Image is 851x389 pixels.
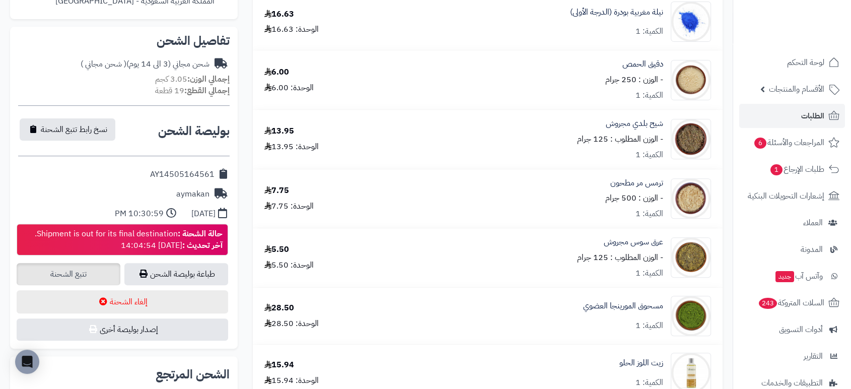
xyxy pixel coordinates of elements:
[610,177,663,189] a: ترمس مر مطحون
[739,264,845,288] a: وآتس آبجديد
[635,26,663,37] div: الكمية: 1
[635,377,663,388] div: الكمية: 1
[671,119,711,159] img: 1660066342-Artemisia%20Crushed-90x90.jpg
[801,109,824,123] span: الطلبات
[605,74,663,86] small: - الوزن : 250 جرام
[264,318,319,330] div: الوحدة: 28.50
[178,228,223,240] strong: حالة الشحنة :
[570,7,663,18] a: نيلة مغربية بودرة (الدرجة الأولى)
[779,322,823,337] span: أدوات التسويق
[264,359,294,371] div: 15.94
[635,268,663,279] div: الكمية: 1
[739,291,845,315] a: السلات المتروكة243
[155,73,230,85] small: 3.05 كجم
[671,178,711,219] img: 1661876762-Lupine,%20Bitter,%20Powder-90x90.jpg
[583,300,663,312] a: مسحوق المورينجا العضوي
[264,185,289,197] div: 7.75
[115,208,164,220] div: 10:30:59 PM
[753,136,824,150] span: المراجعات والأسئلة
[17,290,228,313] button: إلغاء الشحنة
[577,133,663,145] small: - الوزن المطلوب : 125 جرام
[18,35,230,47] h2: تفاصيل الشحن
[17,318,228,341] button: إصدار بوليصة أخرى
[264,375,319,386] div: الوحدة: 15.94
[619,357,663,369] a: زيت اللوز الحلو
[604,236,663,248] a: عرق سوس مجروش
[264,201,314,212] div: الوحدة: 7.75
[264,244,289,255] div: 5.50
[739,131,845,155] a: المراجعات والأسئلة6
[176,188,209,200] div: aymakan
[748,189,824,203] span: إشعارات التحويلات البنكية
[739,344,845,368] a: التقارير
[769,82,824,96] span: الأقسام والمنتجات
[41,123,107,136] span: نسخ رابط تتبع الشحنة
[635,90,663,101] div: الكمية: 1
[787,55,824,70] span: لوحة التحكم
[783,12,841,33] img: logo-2.png
[758,297,777,309] span: 243
[804,349,823,363] span: التقارير
[156,368,230,380] h2: الشحن المرتجع
[739,317,845,342] a: أدوات التسويق
[801,242,823,256] span: المدونة
[158,125,230,137] h2: بوليصة الشحن
[191,208,216,220] div: [DATE]
[754,137,767,149] span: 6
[184,85,230,97] strong: إجمالي القطع:
[622,58,663,70] a: دقيق الحمص
[150,169,215,180] div: AY14505164561
[770,164,783,176] span: 1
[671,237,711,278] img: 1692159212-Liquorice,%20Crushed-90x90.jpg
[803,216,823,230] span: العملاء
[264,141,319,153] div: الوحدة: 13.95
[20,118,115,141] button: نسخ رابط تتبع الشحنة
[182,239,223,251] strong: آخر تحديث :
[81,58,209,70] div: شحن مجاني (3 الى 14 يوم)
[739,211,845,235] a: العملاء
[758,296,824,310] span: السلات المتروكة
[769,162,824,176] span: طلبات الإرجاع
[739,104,845,128] a: الطلبات
[739,237,845,262] a: المدونة
[124,263,228,285] a: طباعة بوليصة الشحن
[606,118,663,129] a: شيح بلدي مجروش
[635,208,663,220] div: الكمية: 1
[739,157,845,181] a: طلبات الإرجاع1
[739,50,845,75] a: لوحة التحكم
[739,184,845,208] a: إشعارات التحويلات البنكية
[635,149,663,161] div: الكمية: 1
[577,251,663,264] small: - الوزن المطلوب : 125 جرام
[81,58,126,70] span: ( شحن مجاني )
[671,2,711,42] img: 1633635488-Powdered%20Indigo-90x90.jpg
[15,350,39,374] div: Open Intercom Messenger
[264,67,289,78] div: 6.00
[264,302,294,314] div: 28.50
[775,271,794,282] span: جديد
[35,228,223,251] div: Shipment is out for its final destination. [DATE] 14:04:54
[774,269,823,283] span: وآتس آب
[264,260,314,271] div: الوحدة: 5.50
[264,9,294,20] div: 16.63
[264,24,319,35] div: الوحدة: 16.63
[671,60,711,100] img: 1641876737-Chickpea%20Flour-90x90.jpg
[187,73,230,85] strong: إجمالي الوزن:
[605,192,663,204] small: - الوزن : 500 جرام
[635,320,663,332] div: الكمية: 1
[155,85,230,97] small: 19 قطعة
[264,82,314,94] div: الوحدة: 6.00
[671,296,711,336] img: 1693553923-Moringa%20Powder-90x90.jpg
[264,125,294,137] div: 13.95
[17,263,120,285] a: تتبع الشحنة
